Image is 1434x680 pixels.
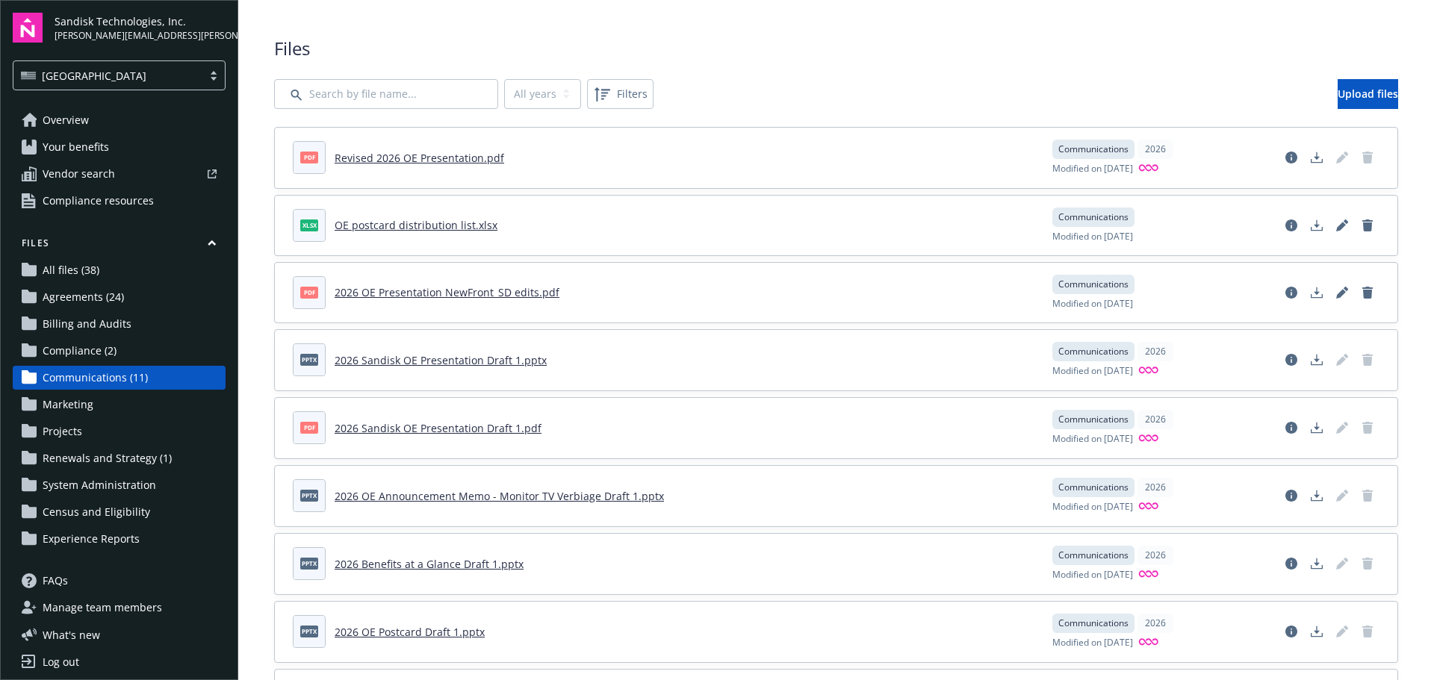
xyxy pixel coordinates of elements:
span: Communications [1058,481,1129,494]
span: Modified on [DATE] [1052,636,1133,650]
span: Vendor search [43,162,115,186]
a: Compliance (2) [13,339,226,363]
span: pdf [300,422,318,433]
a: View file details [1279,620,1303,643]
a: Agreements (24) [13,285,226,309]
button: Filters [587,79,654,109]
span: [PERSON_NAME][EMAIL_ADDRESS][PERSON_NAME][DOMAIN_NAME] [55,29,226,43]
span: Communications (11) [43,366,148,390]
a: Renewals and Strategy (1) [13,446,226,470]
a: Manage team members [13,596,226,620]
button: What's new [13,627,124,643]
div: 2026 [1137,614,1173,633]
span: Modified on [DATE] [1052,162,1133,176]
a: Download document [1305,213,1329,237]
a: View file details [1279,416,1303,440]
span: Files [274,36,1398,61]
button: Files [13,237,226,255]
span: Delete document [1356,416,1379,440]
span: Modified on [DATE] [1052,364,1133,378]
a: Experience Reports [13,527,226,551]
span: Compliance (2) [43,339,117,363]
span: Experience Reports [43,527,140,551]
a: Census and Eligibility [13,500,226,524]
span: Delete document [1356,146,1379,169]
span: Communications [1058,345,1129,358]
span: Overview [43,108,89,132]
span: Modified on [DATE] [1052,297,1133,311]
a: Delete document [1356,213,1379,237]
span: Edit document [1330,620,1354,643]
a: Edit document [1330,213,1354,237]
div: 2026 [1137,410,1173,429]
div: Log out [43,650,79,674]
a: View file details [1279,552,1303,575]
a: 2026 Sandisk OE Presentation Draft 1.pptx [335,353,547,367]
a: Edit document [1330,281,1354,305]
div: 2026 [1137,140,1173,159]
span: Communications [1058,278,1129,291]
span: FAQs [43,569,68,593]
span: Manage team members [43,596,162,620]
span: Delete document [1356,620,1379,643]
a: Download document [1305,552,1329,575]
span: Billing and Audits [43,312,131,336]
span: Marketing [43,393,93,417]
a: Download document [1305,146,1329,169]
img: navigator-logo.svg [13,13,43,43]
span: Delete document [1356,484,1379,508]
span: Edit document [1330,416,1354,440]
a: Download document [1305,416,1329,440]
a: Upload files [1338,79,1398,109]
span: Edit document [1330,348,1354,372]
span: Edit document [1330,484,1354,508]
span: Communications [1058,143,1129,156]
span: Renewals and Strategy (1) [43,446,172,470]
a: Download document [1305,348,1329,372]
span: Delete document [1356,552,1379,575]
a: OE postcard distribution list.xlsx [335,218,497,232]
span: Compliance resources [43,189,154,213]
span: Your benefits [43,135,109,159]
span: Delete document [1356,348,1379,372]
a: Download document [1305,620,1329,643]
div: 2026 [1137,342,1173,361]
span: All files (38) [43,258,99,282]
span: Modified on [DATE] [1052,432,1133,446]
button: Sandisk Technologies, Inc.[PERSON_NAME][EMAIL_ADDRESS][PERSON_NAME][DOMAIN_NAME] [55,13,226,43]
a: 2026 OE Postcard Draft 1.pptx [335,625,485,639]
a: Download document [1305,484,1329,508]
a: Edit document [1330,146,1354,169]
span: pdf [300,152,318,163]
a: View file details [1279,348,1303,372]
a: Projects [13,419,226,443]
span: Upload files [1338,87,1398,101]
input: Search by file name... [274,79,498,109]
span: Communications [1058,617,1129,630]
a: View file details [1279,281,1303,305]
span: Modified on [DATE] [1052,500,1133,514]
span: xlsx [300,219,318,231]
span: System Administration [43,473,156,497]
span: Agreements (24) [43,285,124,309]
span: Modified on [DATE] [1052,568,1133,582]
span: Filters [617,86,648,102]
span: Projects [43,419,82,443]
a: 2026 OE Presentation NewFront_SD edits.pdf [335,285,559,299]
a: Marketing [13,393,226,417]
a: Delete document [1356,281,1379,305]
a: Compliance resources [13,189,226,213]
span: pptx [300,490,318,501]
span: pptx [300,354,318,365]
a: View file details [1279,146,1303,169]
a: All files (38) [13,258,226,282]
a: Overview [13,108,226,132]
span: Census and Eligibility [43,500,150,524]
